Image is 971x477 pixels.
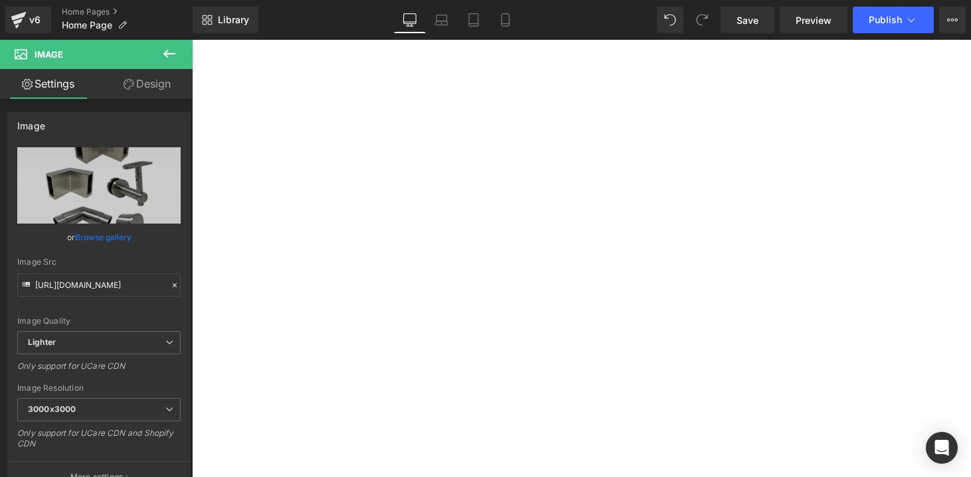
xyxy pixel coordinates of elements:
div: Image Src [17,257,181,267]
span: Save [737,13,758,27]
div: Open Intercom Messenger [926,432,958,464]
a: v6 [5,7,51,33]
a: Design [99,69,195,99]
a: Home Pages [62,7,193,17]
div: Image Resolution [17,383,181,393]
div: v6 [27,11,43,29]
span: Library [218,14,249,26]
a: Browse gallery [75,226,132,249]
a: Desktop [394,7,426,33]
div: Only support for UCare CDN [17,361,181,380]
a: Laptop [426,7,458,33]
a: Preview [780,7,847,33]
input: Link [17,273,181,297]
b: Lighter [28,337,56,347]
b: 3000x3000 [28,404,76,414]
div: Image Quality [17,316,181,326]
span: Preview [796,13,832,27]
a: Mobile [489,7,521,33]
button: Redo [689,7,715,33]
span: Image [35,49,63,60]
span: Home Page [62,20,112,31]
div: Image [17,113,45,131]
button: Publish [853,7,934,33]
a: Tablet [458,7,489,33]
span: Publish [869,15,902,25]
div: or [17,230,181,244]
button: Undo [657,7,683,33]
div: Only support for UCare CDN and Shopify CDN [17,428,181,458]
button: More [939,7,966,33]
a: New Library [193,7,258,33]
